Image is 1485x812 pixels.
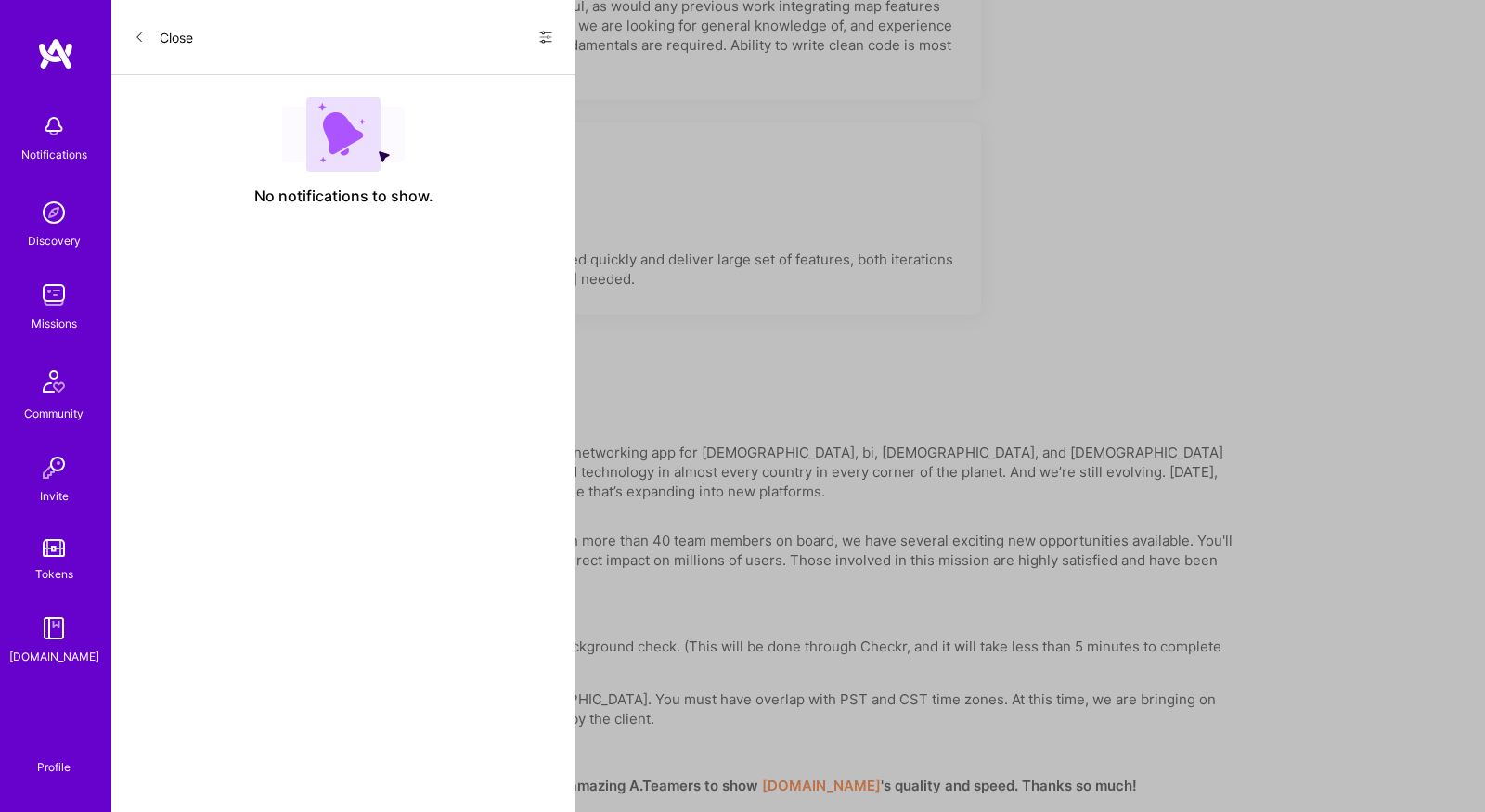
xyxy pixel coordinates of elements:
[35,194,72,231] img: discovery
[9,647,99,666] div: [DOMAIN_NAME]
[134,22,193,52] button: Close
[254,187,433,206] span: No notifications to show.
[35,449,72,486] img: Invite
[35,108,72,145] img: bell
[40,486,69,506] div: Invite
[31,738,77,775] a: Profile
[37,757,71,775] div: Profile
[35,564,73,584] div: Tokens
[32,359,76,404] img: Community
[28,231,81,251] div: Discovery
[32,314,77,333] div: Missions
[282,97,405,172] img: empty
[35,610,72,647] img: guide book
[21,145,87,164] div: Notifications
[43,539,65,557] img: tokens
[24,404,84,423] div: Community
[35,277,72,314] img: teamwork
[37,37,74,71] img: logo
